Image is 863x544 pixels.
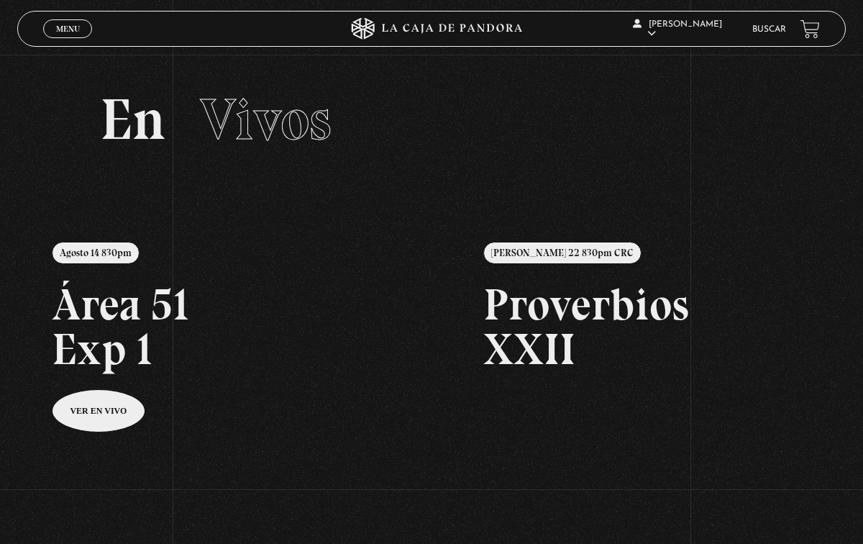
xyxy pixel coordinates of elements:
[56,24,80,33] span: Menu
[100,91,763,148] h2: En
[200,85,332,154] span: Vivos
[752,25,786,34] a: Buscar
[800,19,820,39] a: View your shopping cart
[51,37,85,47] span: Cerrar
[633,20,722,38] span: [PERSON_NAME]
